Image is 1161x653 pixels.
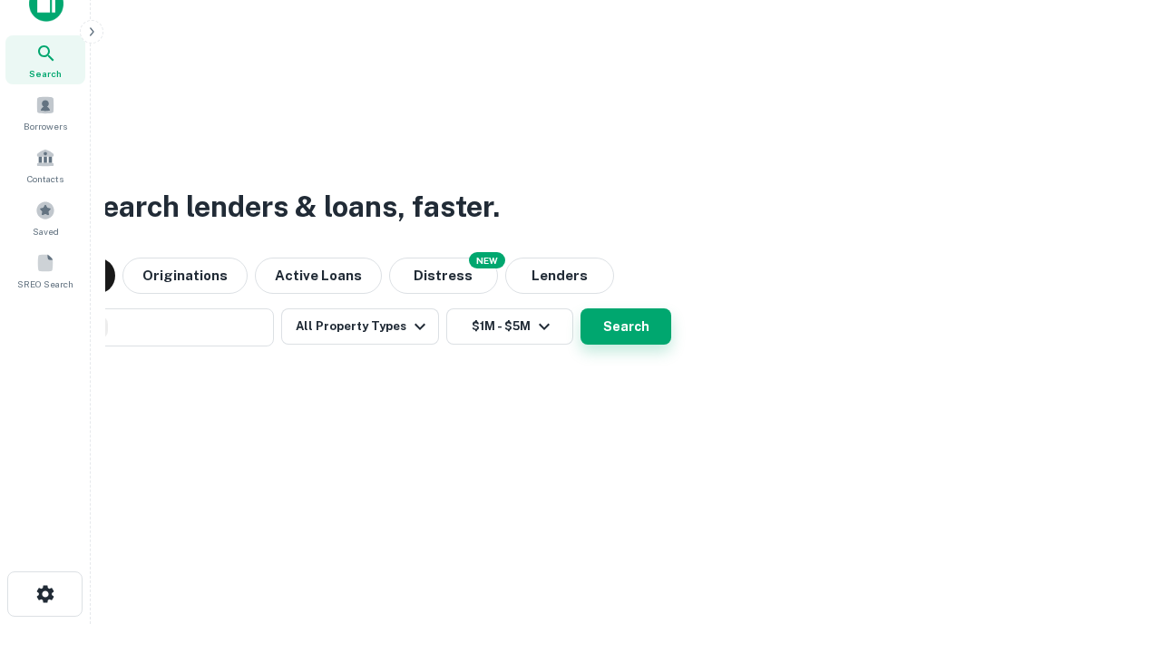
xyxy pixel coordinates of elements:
span: Saved [33,224,59,239]
a: SREO Search [5,246,85,295]
a: Borrowers [5,88,85,137]
a: Contacts [5,141,85,190]
span: Search [29,66,62,81]
span: Borrowers [24,119,67,133]
button: Search distressed loans with lien and other non-mortgage details. [389,258,498,294]
div: NEW [469,252,505,268]
button: Search [580,308,671,345]
a: Saved [5,193,85,242]
button: All Property Types [281,308,439,345]
h3: Search lenders & loans, faster. [83,185,500,229]
iframe: Chat Widget [1070,508,1161,595]
button: Lenders [505,258,614,294]
button: $1M - $5M [446,308,573,345]
span: SREO Search [17,277,73,291]
span: Contacts [27,171,63,186]
a: Search [5,35,85,84]
button: Active Loans [255,258,382,294]
button: Originations [122,258,248,294]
